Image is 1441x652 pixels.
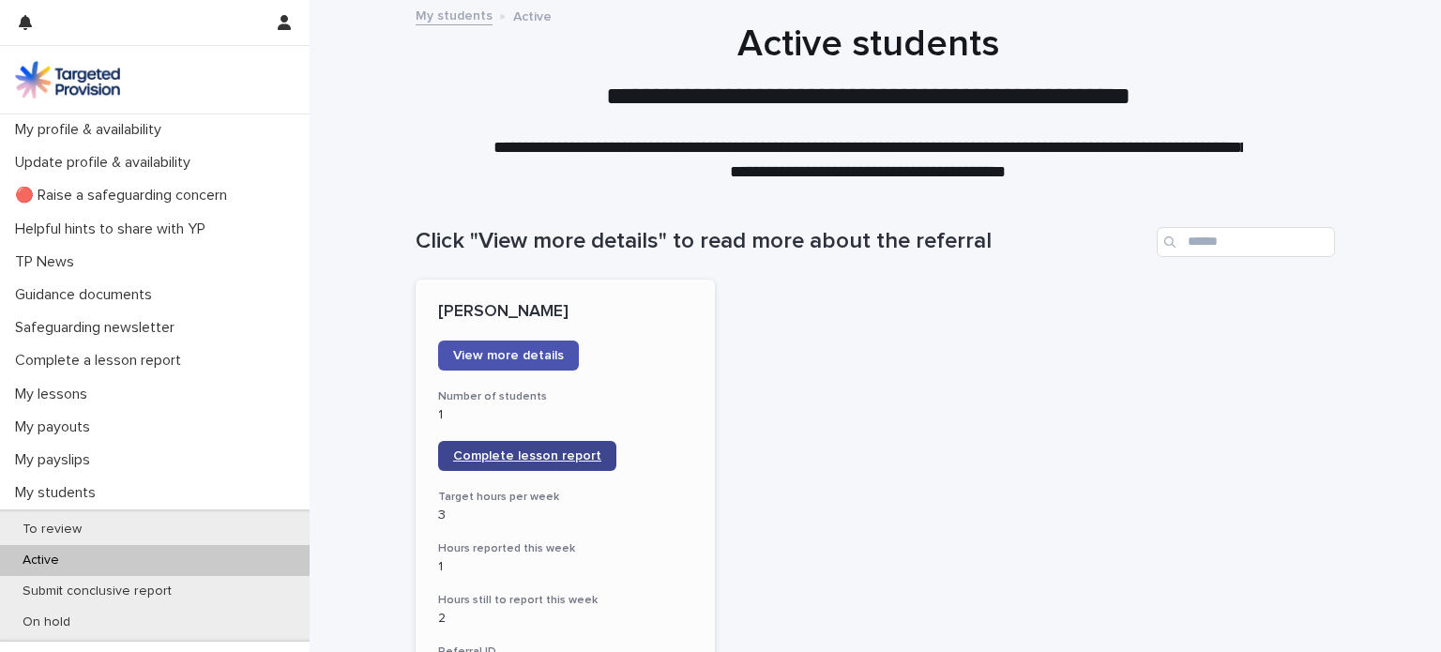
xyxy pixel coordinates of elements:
p: TP News [8,253,89,271]
a: My students [416,4,493,25]
p: Guidance documents [8,286,167,304]
p: [PERSON_NAME] [438,302,692,323]
h3: Hours reported this week [438,541,692,556]
h3: Target hours per week [438,490,692,505]
p: To review [8,522,97,538]
p: My payouts [8,418,105,436]
input: Search [1157,227,1335,257]
p: 1 [438,559,692,575]
p: Active [8,553,74,569]
p: Active [513,5,552,25]
p: My lessons [8,386,102,403]
h3: Number of students [438,389,692,404]
p: Complete a lesson report [8,352,196,370]
p: 🔴 Raise a safeguarding concern [8,187,242,205]
p: Helpful hints to share with YP [8,220,220,238]
p: Safeguarding newsletter [8,319,190,337]
span: View more details [453,349,564,362]
p: 1 [438,407,692,423]
h3: Hours still to report this week [438,593,692,608]
a: Complete lesson report [438,441,616,471]
p: Submit conclusive report [8,584,187,599]
img: M5nRWzHhSzIhMunXDL62 [15,61,120,99]
a: View more details [438,341,579,371]
p: On hold [8,614,85,630]
h1: Active students [408,22,1327,67]
span: Complete lesson report [453,449,601,462]
p: 3 [438,508,692,523]
p: 2 [438,611,692,627]
p: My payslips [8,451,105,469]
p: My students [8,484,111,502]
h1: Click "View more details" to read more about the referral [416,228,1149,255]
p: Update profile & availability [8,154,205,172]
p: My profile & availability [8,121,176,139]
